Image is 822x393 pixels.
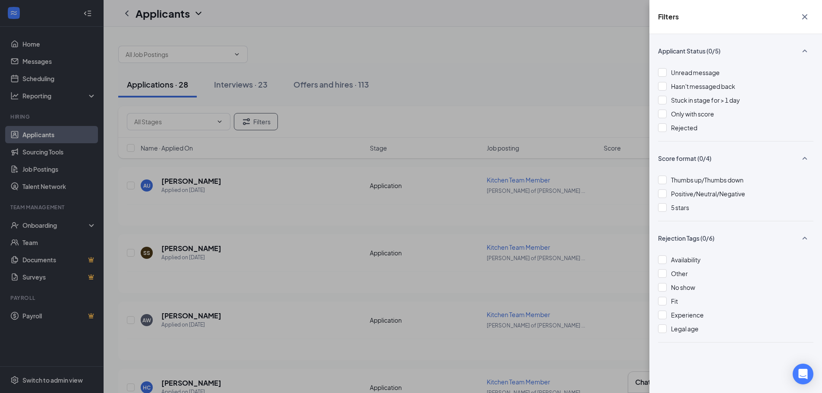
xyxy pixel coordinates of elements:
[671,69,720,76] span: Unread message
[793,364,813,384] div: Open Intercom Messenger
[796,150,813,167] button: SmallChevronUp
[796,9,813,25] button: Cross
[800,233,810,243] svg: SmallChevronUp
[671,270,688,277] span: Other
[658,234,715,242] span: Rejection Tags (0/6)
[658,47,721,55] span: Applicant Status (0/5)
[796,43,813,59] button: SmallChevronUp
[671,96,740,104] span: Stuck in stage for > 1 day
[671,256,701,264] span: Availability
[671,204,689,211] span: 5 stars
[796,230,813,246] button: SmallChevronUp
[671,297,678,305] span: Fit
[800,153,810,163] svg: SmallChevronUp
[671,190,745,198] span: Positive/Neutral/Negative
[671,176,743,184] span: Thumbs up/Thumbs down
[800,12,810,22] svg: Cross
[671,82,735,90] span: Hasn't messaged back
[671,110,714,118] span: Only with score
[671,124,697,132] span: Rejected
[671,283,695,291] span: No show
[800,46,810,56] svg: SmallChevronUp
[671,311,704,319] span: Experience
[658,12,679,22] h5: Filters
[658,154,712,163] span: Score format (0/4)
[671,325,699,333] span: Legal age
